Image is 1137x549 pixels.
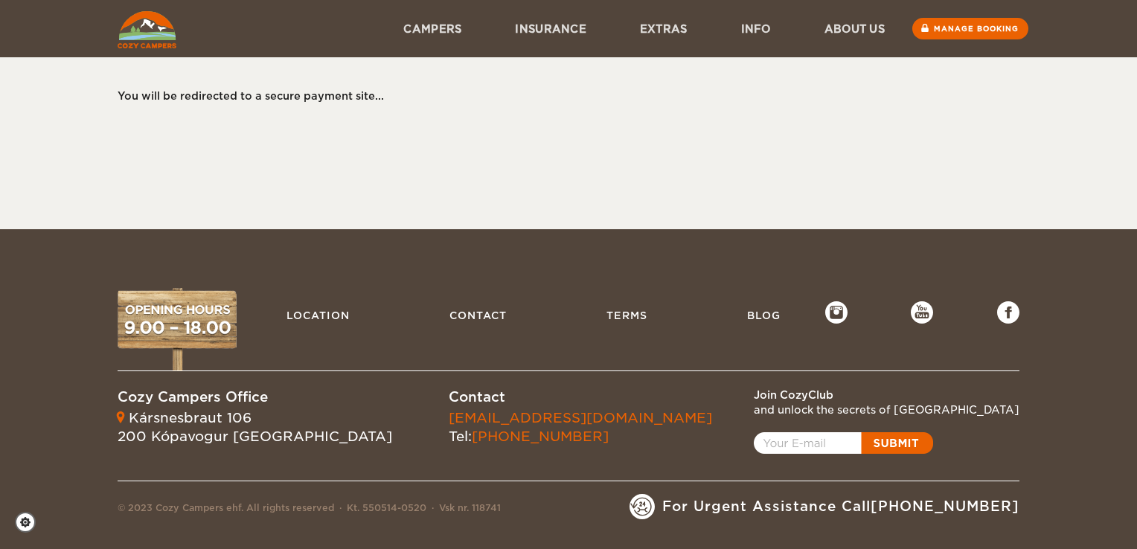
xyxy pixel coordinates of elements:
span: For Urgent Assistance Call [662,497,1019,516]
div: You will be redirected to a secure payment site... [118,89,1005,103]
div: Contact [449,388,712,407]
a: Blog [740,301,788,330]
a: Location [279,301,357,330]
a: Open popup [754,432,933,454]
a: Terms [599,301,655,330]
img: Cozy Campers [118,11,176,48]
a: [EMAIL_ADDRESS][DOMAIN_NAME] [449,410,712,426]
div: and unlock the secrets of [GEOGRAPHIC_DATA] [754,402,1019,417]
div: Join CozyClub [754,388,1019,402]
a: Contact [442,301,514,330]
div: Kársnesbraut 106 200 Kópavogur [GEOGRAPHIC_DATA] [118,408,392,446]
div: Tel: [449,408,712,446]
a: Manage booking [912,18,1028,39]
a: Cookie settings [15,512,45,533]
a: [PHONE_NUMBER] [472,428,609,444]
a: [PHONE_NUMBER] [871,498,1019,514]
div: Cozy Campers Office [118,388,392,407]
div: © 2023 Cozy Campers ehf. All rights reserved Kt. 550514-0520 Vsk nr. 118741 [118,501,501,519]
